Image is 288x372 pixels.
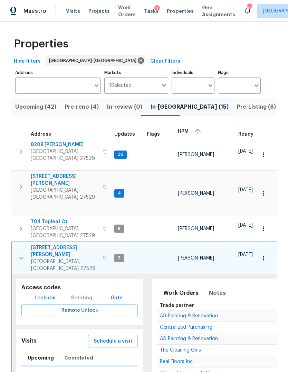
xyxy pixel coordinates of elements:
span: Work Orders [163,288,199,298]
span: In-[GEOGRAPHIC_DATA] (15) [151,102,229,112]
span: [GEOGRAPHIC_DATA], [GEOGRAPHIC_DATA] 27529 [31,225,98,239]
span: [GEOGRAPHIC_DATA], [GEOGRAPHIC_DATA] 27529 [31,148,98,162]
span: Upcoming [28,354,54,362]
span: [PERSON_NAME] [178,152,214,157]
span: Pre-Listing (8) [237,102,276,112]
span: Notes [209,288,226,298]
span: Centralized Purchasing [160,325,212,330]
span: Properties [167,8,194,15]
span: AG Painting & Renovation [160,336,218,341]
span: HPM [178,129,189,134]
span: Remote Unlock [27,306,132,315]
span: 8 [115,226,123,232]
span: [PERSON_NAME] [178,191,214,196]
button: Gate [105,292,127,305]
span: AG Painting & Renovation [160,314,218,318]
span: Lockbox [35,294,55,302]
span: Properties [14,40,68,47]
span: Work Orders [118,4,136,18]
span: Completed [64,354,93,362]
div: Earliest renovation start date (first business day after COE or Checkout) [238,132,260,137]
span: 7 [115,255,123,261]
span: Trade partner [160,303,194,308]
span: Tasks [144,9,159,13]
span: Gate [108,294,125,302]
span: [PERSON_NAME] [178,226,214,231]
span: Ready [238,132,253,137]
button: Open [159,81,169,90]
a: Real Floors Inc [160,360,193,364]
span: Address [31,132,51,137]
h5: Visits [21,337,37,345]
span: Updates [114,132,135,137]
span: In-review (0) [107,102,142,112]
span: 1 Selected [109,83,132,89]
a: The Cleaning Girls [160,348,201,352]
button: Remote Unlock [21,304,138,317]
label: Markets [104,71,169,75]
button: Schedule a visit [88,335,138,348]
span: Clear Filters [150,57,180,66]
a: Centralized Purchasing [160,325,212,329]
label: Individuals [172,71,214,75]
button: Lockbox [32,292,58,305]
label: Address [15,71,101,75]
span: Geo Assignments [202,4,235,18]
span: [DATE] [238,223,253,228]
span: [GEOGRAPHIC_DATA], [GEOGRAPHIC_DATA] 27529 [31,258,98,272]
a: AG Painting & Renovation [160,337,218,341]
span: [GEOGRAPHIC_DATA]-[GEOGRAPHIC_DATA] [49,57,139,64]
span: 704 Topleaf Ct [31,218,98,225]
span: [STREET_ADDRESS][PERSON_NAME] [31,244,98,258]
button: Open [92,81,102,90]
span: [DATE] [238,188,253,192]
span: [GEOGRAPHIC_DATA], [GEOGRAPHIC_DATA] 27529 [31,187,98,201]
div: [GEOGRAPHIC_DATA]-[GEOGRAPHIC_DATA] [46,55,145,66]
span: Maestro [23,8,46,15]
span: [STREET_ADDRESS][PERSON_NAME] [31,173,98,187]
span: 36 [115,152,126,157]
span: 8208 [PERSON_NAME] [31,141,98,148]
div: 50 [247,4,252,11]
h5: Access codes [21,284,138,291]
span: Upcoming (42) [15,102,56,112]
button: Open [205,81,215,90]
a: AG Painting & Renovation [160,314,218,318]
span: Flags [147,132,160,137]
label: Flags [218,71,261,75]
span: [DATE] [238,252,253,257]
span: Visits [66,8,80,15]
span: [DATE] [238,149,253,154]
span: Hide filters [14,57,41,66]
span: Projects [88,8,110,15]
div: Rotating code is only available during visiting hours [68,292,95,305]
span: [PERSON_NAME] [178,256,214,261]
button: Clear Filters [147,55,183,68]
span: 4 [115,190,124,196]
div: 1 [154,5,160,12]
span: Pre-reno (4) [65,102,99,112]
button: Hide filters [11,55,44,68]
button: Open [252,81,261,90]
span: Schedule a visit [94,337,132,346]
